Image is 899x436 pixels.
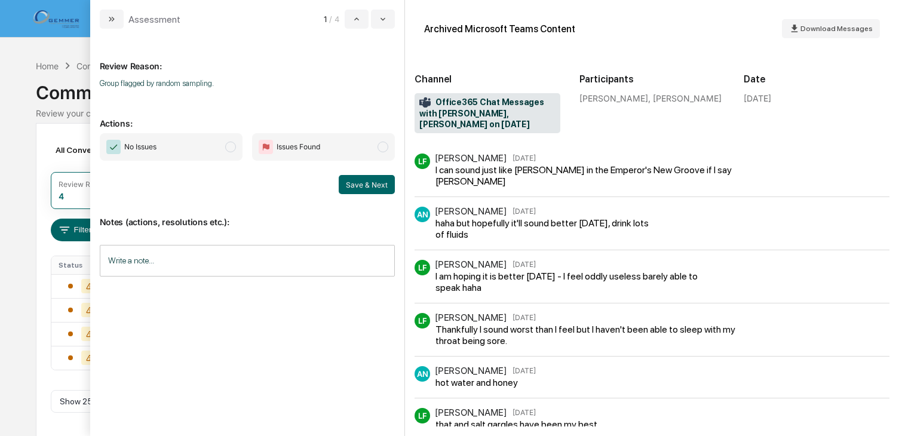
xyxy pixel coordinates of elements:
[100,202,395,227] p: Notes (actions, resolutions etc.):
[59,191,64,201] div: 4
[435,324,751,346] div: Thankfully I sound worst than I feel but I haven't been able to sleep with my throat being sore.
[424,23,575,35] div: Archived Microsoft Teams Content
[744,73,889,85] h2: Date
[339,175,395,194] button: Save & Next
[782,19,880,38] button: Download Messages
[435,365,507,376] div: [PERSON_NAME]
[513,260,536,269] time: Tuesday, August 19, 2025 at 2:47:58 PM
[415,207,430,222] div: AN
[513,408,536,417] time: Tuesday, August 19, 2025 at 2:51:33 PM
[106,140,121,154] img: Checkmark
[36,72,863,103] div: Communications Archive
[800,24,873,33] span: Download Messages
[415,313,430,328] div: LF
[435,312,507,323] div: [PERSON_NAME]
[513,153,536,162] time: Tuesday, August 19, 2025 at 2:46:25 PM
[579,73,725,85] h2: Participants
[435,377,532,388] div: hot water and honey
[128,14,180,25] div: Assessment
[513,313,536,322] time: Tuesday, August 19, 2025 at 2:48:34 PM
[59,180,116,189] div: Review Required
[100,104,395,128] p: Actions:
[36,61,59,71] div: Home
[76,61,173,71] div: Communications Archive
[415,408,430,423] div: LF
[513,207,536,216] time: Tuesday, August 19, 2025 at 2:46:55 PM
[435,259,507,270] div: [PERSON_NAME]
[435,407,507,418] div: [PERSON_NAME]
[435,271,700,293] div: I am hoping it is better [DATE] - I feel oddly useless barely able to speak haha
[435,205,507,217] div: [PERSON_NAME]
[100,47,395,71] p: Review Reason:
[259,140,273,154] img: Flag
[415,366,430,382] div: AN
[51,219,103,241] button: Filters
[277,141,320,153] span: Issues Found
[435,152,507,164] div: [PERSON_NAME]
[513,366,536,375] time: Tuesday, August 19, 2025 at 2:51:05 PM
[415,153,430,169] div: LF
[861,397,893,429] iframe: Open customer support
[324,14,327,24] span: 1
[29,7,86,30] img: logo
[579,93,725,103] div: [PERSON_NAME], [PERSON_NAME]
[435,164,747,187] div: I can sound just like [PERSON_NAME] in the Emperor's New Groove if I say [PERSON_NAME]
[415,260,430,275] div: LF
[744,93,771,103] div: [DATE]
[51,140,141,159] div: All Conversations
[435,217,651,240] div: haha but hopefully it'll sound better [DATE], drink lots of fluids
[329,14,342,24] span: / 4
[100,79,395,88] p: Group flagged by random sampling.
[419,97,556,130] span: Office365 Chat Messages with [PERSON_NAME], [PERSON_NAME] on [DATE]
[51,256,114,274] th: Status
[36,108,863,118] div: Review your communication records across channels
[124,141,157,153] span: No Issues
[415,73,560,85] h2: Channel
